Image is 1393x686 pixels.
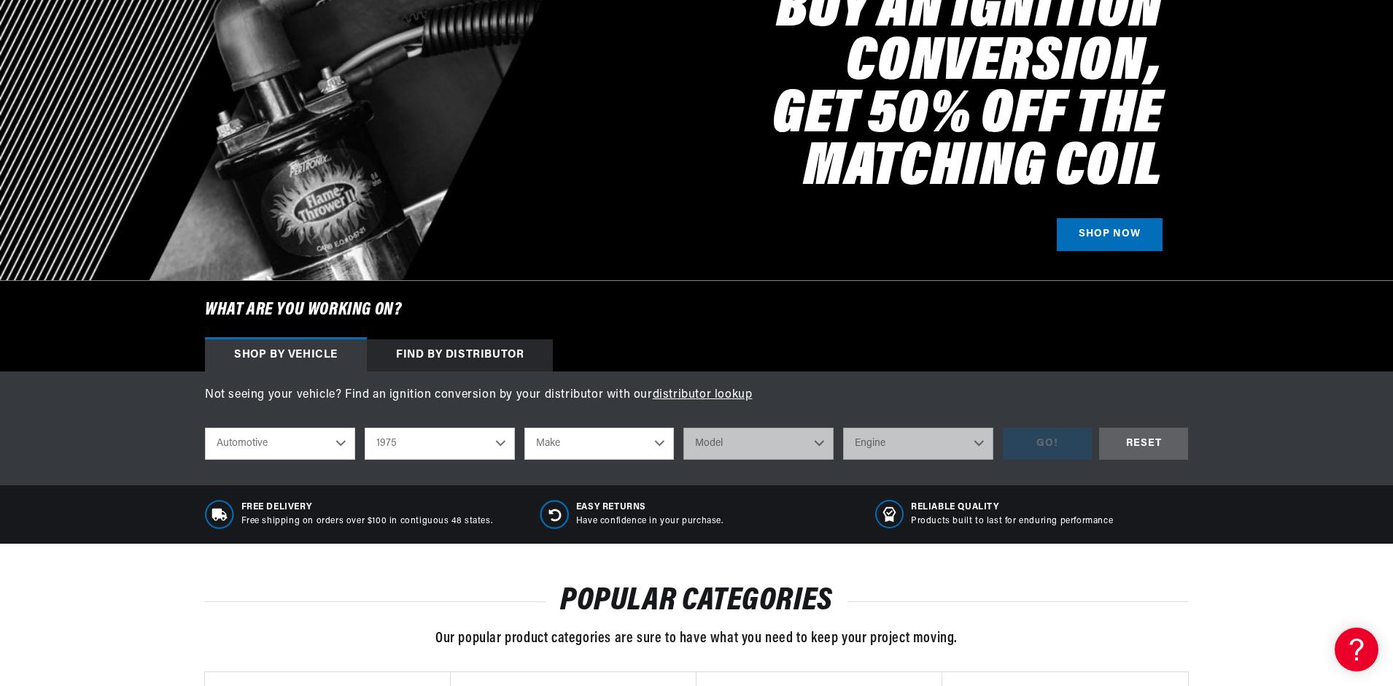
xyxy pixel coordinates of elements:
h2: POPULAR CATEGORIES [205,587,1188,615]
span: Our popular product categories are sure to have what you need to keep your project moving. [435,631,958,646]
span: RELIABLE QUALITY [911,501,1113,514]
div: RESET [1099,428,1188,460]
p: Have confidence in your purchase. [576,515,723,528]
a: SHOP NOW [1057,218,1163,251]
div: Shop by vehicle [205,339,367,371]
select: Ride Type [205,428,355,460]
h6: What are you working on? [168,281,1225,339]
select: Make [524,428,675,460]
a: distributor lookup [653,389,753,401]
div: Find by Distributor [367,339,553,371]
select: Model [683,428,834,460]
span: Easy Returns [576,501,723,514]
p: Free shipping on orders over $100 in contiguous 48 states. [241,515,493,528]
select: Year [365,428,515,460]
p: Products built to last for enduring performance [911,515,1113,528]
span: Free Delivery [241,501,493,514]
p: Not seeing your vehicle? Find an ignition conversion by your distributor with our [205,386,1188,405]
select: Engine [843,428,993,460]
